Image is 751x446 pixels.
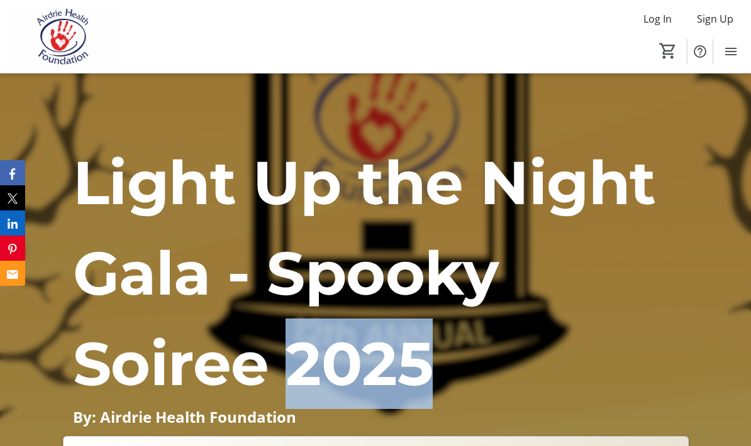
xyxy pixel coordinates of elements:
[687,9,743,29] button: Sign Up
[73,146,656,400] span: Light Up the Night Gala - Spooky Soiree 2025
[8,5,120,68] img: Airdrie Health Foundation's Logo
[643,11,672,26] span: Log In
[687,39,713,64] button: Help
[633,9,682,29] button: Log In
[718,39,743,64] button: Menu
[657,40,679,62] button: Cart
[73,409,679,425] p: By: Airdrie Health Foundation
[697,11,733,26] span: Sign Up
